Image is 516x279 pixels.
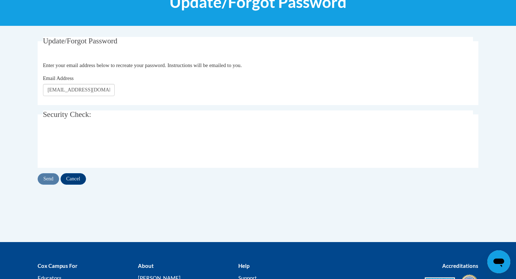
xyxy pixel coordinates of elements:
b: About [138,263,154,269]
span: Enter your email address below to recreate your password. Instructions will be emailed to you. [43,62,242,68]
iframe: reCAPTCHA [43,131,152,159]
b: Help [238,263,249,269]
span: Email Address [43,75,74,81]
b: Cox Campus For [38,263,77,269]
iframe: Button to launch messaging window [487,250,510,273]
input: Email [43,84,115,96]
b: Accreditations [442,263,478,269]
span: Update/Forgot Password [43,37,118,45]
span: Security Check: [43,110,91,119]
input: Cancel [61,173,86,185]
